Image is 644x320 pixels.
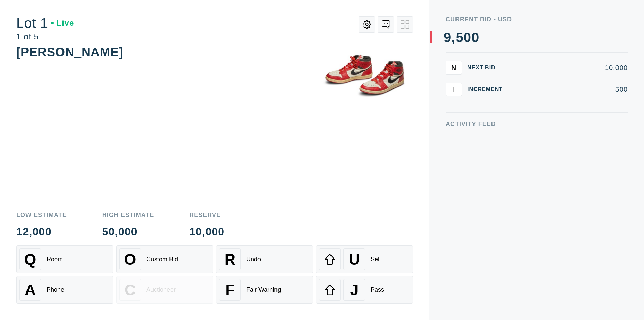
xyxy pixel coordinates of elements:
[102,226,154,237] div: 50,000
[246,286,281,294] div: Fair Warning
[16,45,123,59] div: [PERSON_NAME]
[116,245,213,273] button: OCustom Bid
[225,281,234,299] span: F
[514,64,628,71] div: 10,000
[124,251,136,268] span: O
[16,16,74,30] div: Lot 1
[189,226,225,237] div: 10,000
[25,281,36,299] span: A
[316,276,413,304] button: JPass
[16,212,67,218] div: Low Estimate
[16,226,67,237] div: 12,000
[216,245,313,273] button: RUndo
[464,31,471,44] div: 0
[225,251,235,268] span: R
[51,19,74,27] div: Live
[446,61,462,74] button: N
[116,276,213,304] button: CAuctioneer
[453,85,455,93] span: I
[216,276,313,304] button: FFair Warning
[451,31,455,166] div: ,
[316,245,413,273] button: USell
[125,281,136,299] span: C
[146,286,176,294] div: Auctioneer
[47,286,64,294] div: Phone
[189,212,225,218] div: Reserve
[16,245,113,273] button: QRoom
[455,31,463,44] div: 5
[467,87,508,92] div: Increment
[16,33,74,41] div: 1 of 5
[446,16,628,22] div: Current Bid - USD
[467,65,508,70] div: Next Bid
[446,83,462,96] button: I
[444,31,451,44] div: 9
[350,281,358,299] span: J
[349,251,360,268] span: U
[371,286,384,294] div: Pass
[371,256,381,263] div: Sell
[16,276,113,304] button: APhone
[47,256,63,263] div: Room
[471,31,479,44] div: 0
[246,256,261,263] div: Undo
[451,64,456,71] span: N
[446,121,628,127] div: Activity Feed
[514,86,628,93] div: 500
[24,251,36,268] span: Q
[146,256,178,263] div: Custom Bid
[102,212,154,218] div: High Estimate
